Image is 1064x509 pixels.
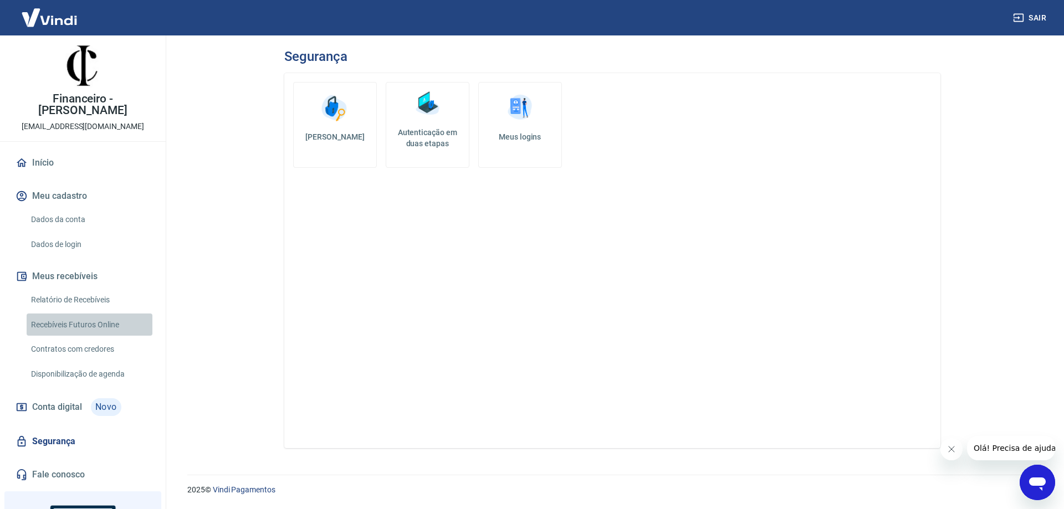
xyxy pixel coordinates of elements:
h5: Autenticação em duas etapas [391,127,464,149]
span: Olá! Precisa de ajuda? [7,8,93,17]
p: 2025 © [187,484,1037,496]
iframe: Fechar mensagem [940,438,963,460]
a: Relatório de Recebíveis [27,289,152,311]
a: Recebíveis Futuros Online [27,313,152,336]
h5: Meus logins [488,131,553,142]
a: [PERSON_NAME] [293,82,377,168]
h3: Segurança [284,49,347,64]
span: Novo [91,398,121,416]
img: Meus logins [503,91,536,125]
img: Vindi [13,1,85,34]
p: Financeiro - [PERSON_NAME] [9,93,157,116]
p: [EMAIL_ADDRESS][DOMAIN_NAME] [22,121,144,132]
img: Alterar senha [318,91,351,125]
button: Meus recebíveis [13,264,152,289]
img: c7f6c277-3e1a-459d-8a6e-e007bbcd6746.jpeg [61,44,105,89]
a: Meus logins [478,82,562,168]
iframe: Mensagem da empresa [967,436,1055,460]
a: Autenticação em duas etapas [386,82,469,168]
button: Sair [1011,8,1051,28]
a: Vindi Pagamentos [213,485,275,494]
button: Meu cadastro [13,184,152,208]
a: Início [13,151,152,175]
a: Segurança [13,429,152,454]
a: Contratos com credores [27,338,152,361]
a: Dados da conta [27,208,152,231]
h5: [PERSON_NAME] [303,131,367,142]
img: Autenticação em duas etapas [411,87,444,120]
a: Conta digitalNovo [13,394,152,420]
a: Dados de login [27,233,152,256]
iframe: Botão para abrir a janela de mensagens [1020,465,1055,500]
span: Conta digital [32,399,82,415]
a: Disponibilização de agenda [27,363,152,385]
a: Fale conosco [13,462,152,487]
